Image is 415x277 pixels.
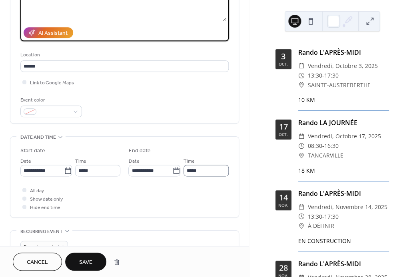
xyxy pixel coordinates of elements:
[298,151,305,160] div: ​
[30,187,44,195] span: All day
[279,193,288,201] div: 14
[281,52,285,60] div: 3
[279,132,288,136] div: oct.
[20,96,80,104] div: Event color
[298,71,305,80] div: ​
[20,157,31,165] span: Date
[308,202,387,212] span: vendredi, novembre 14, 2025
[322,212,324,221] span: -
[279,62,288,66] div: oct.
[298,132,305,141] div: ​
[322,141,324,151] span: -
[184,157,195,165] span: Time
[298,237,389,245] div: EN CONSTRUCTION
[298,189,389,198] div: Rando L'APRÈS-MIDI
[65,253,106,271] button: Save
[30,203,60,212] span: Hide end time
[308,80,371,90] span: SAINTE-AUSTREBERTHE
[20,133,56,141] span: Date and time
[298,48,389,57] div: Rando L'APRÈS-MIDI
[298,221,305,231] div: ​
[308,132,381,141] span: vendredi, octobre 17, 2025
[79,258,92,267] span: Save
[298,141,305,151] div: ​
[24,243,54,252] span: Do not repeat
[298,118,389,128] div: Rando LA JOURNÉE
[38,29,68,38] div: AI Assistant
[308,212,322,221] span: 13:30
[322,71,324,80] span: -
[13,253,62,271] button: Cancel
[308,71,322,80] span: 13:30
[298,96,389,104] div: 10 KM
[298,80,305,90] div: ​
[278,203,288,207] div: nov.
[279,123,288,131] div: 17
[75,157,86,165] span: Time
[308,61,378,71] span: vendredi, octobre 3, 2025
[279,264,288,272] div: 28
[308,141,322,151] span: 08:30
[298,166,389,175] div: 18 KM
[298,259,389,269] div: Rando L'APRÈS-MIDI
[308,151,343,160] span: TANCARVILLE
[308,221,334,231] span: À DÉFINIR
[128,147,151,155] div: End date
[30,195,63,203] span: Show date only
[298,61,305,71] div: ​
[20,51,227,59] div: Location
[298,212,305,221] div: ​
[298,202,305,212] div: ​
[30,79,74,87] span: Link to Google Maps
[24,27,73,38] button: AI Assistant
[27,258,48,267] span: Cancel
[324,71,339,80] span: 17:30
[20,147,45,155] div: Start date
[128,157,139,165] span: Date
[324,141,339,151] span: 16:30
[324,212,339,221] span: 17:30
[20,227,63,235] span: Recurring event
